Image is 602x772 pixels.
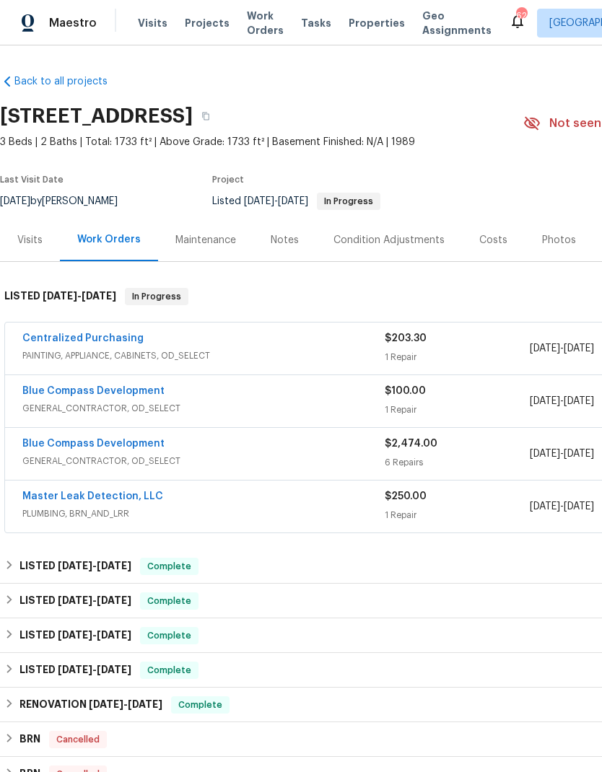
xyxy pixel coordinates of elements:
h6: LISTED [4,288,116,305]
div: 6 Repairs [385,455,530,470]
div: Visits [17,233,43,247]
span: Properties [349,16,405,30]
h6: LISTED [19,558,131,575]
span: - [58,630,131,640]
span: - [58,561,131,571]
div: 1 Repair [385,508,530,522]
span: - [530,447,594,461]
span: [DATE] [530,396,560,406]
span: [DATE] [89,699,123,709]
span: [DATE] [58,595,92,605]
span: Work Orders [247,9,284,38]
span: PLUMBING, BRN_AND_LRR [22,506,385,521]
div: 1 Repair [385,350,530,364]
span: In Progress [126,289,187,304]
span: - [530,499,594,514]
span: [DATE] [564,343,594,354]
a: Centralized Purchasing [22,333,144,343]
span: - [89,699,162,709]
div: Work Orders [77,232,141,247]
span: - [530,341,594,356]
span: Complete [141,663,197,677]
span: [DATE] [58,664,92,675]
button: Copy Address [193,103,219,129]
span: [DATE] [564,396,594,406]
span: PAINTING, APPLIANCE, CABINETS, OD_SELECT [22,348,385,363]
span: [DATE] [58,561,92,571]
span: [DATE] [530,501,560,512]
span: Listed [212,196,380,206]
span: [DATE] [530,343,560,354]
span: [DATE] [530,449,560,459]
span: Project [212,175,244,184]
span: Complete [173,698,228,712]
span: Visits [138,16,167,30]
span: [DATE] [82,291,116,301]
span: [DATE] [97,561,131,571]
span: GENERAL_CONTRACTOR, OD_SELECT [22,454,385,468]
span: [DATE] [97,630,131,640]
span: Projects [185,16,230,30]
h6: LISTED [19,627,131,644]
div: Photos [542,233,576,247]
a: Blue Compass Development [22,439,165,449]
span: Geo Assignments [422,9,492,38]
div: Condition Adjustments [333,233,445,247]
span: $203.30 [385,333,427,343]
span: $2,474.00 [385,439,437,449]
span: Complete [141,559,197,574]
span: [DATE] [128,699,162,709]
span: Maestro [49,16,97,30]
h6: BRN [19,731,40,748]
span: [DATE] [58,630,92,640]
span: - [43,291,116,301]
span: $100.00 [385,386,426,396]
span: Complete [141,628,197,643]
span: [DATE] [564,501,594,512]
span: [DATE] [43,291,77,301]
h6: RENOVATION [19,696,162,714]
a: Master Leak Detection, LLC [22,491,163,501]
span: $250.00 [385,491,427,501]
span: [DATE] [564,449,594,459]
span: Cancelled [51,732,105,747]
h6: LISTED [19,662,131,679]
h6: LISTED [19,592,131,610]
span: - [58,664,131,675]
div: 1 Repair [385,403,530,417]
span: [DATE] [97,664,131,675]
span: GENERAL_CONTRACTOR, OD_SELECT [22,401,385,416]
span: Complete [141,594,197,608]
span: [DATE] [97,595,131,605]
span: - [244,196,308,206]
span: Tasks [301,18,331,28]
span: [DATE] [278,196,308,206]
div: Costs [479,233,507,247]
span: - [58,595,131,605]
div: Notes [271,233,299,247]
span: - [530,394,594,408]
div: Maintenance [175,233,236,247]
div: 62 [516,9,526,23]
span: In Progress [318,197,379,206]
a: Blue Compass Development [22,386,165,396]
span: [DATE] [244,196,274,206]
